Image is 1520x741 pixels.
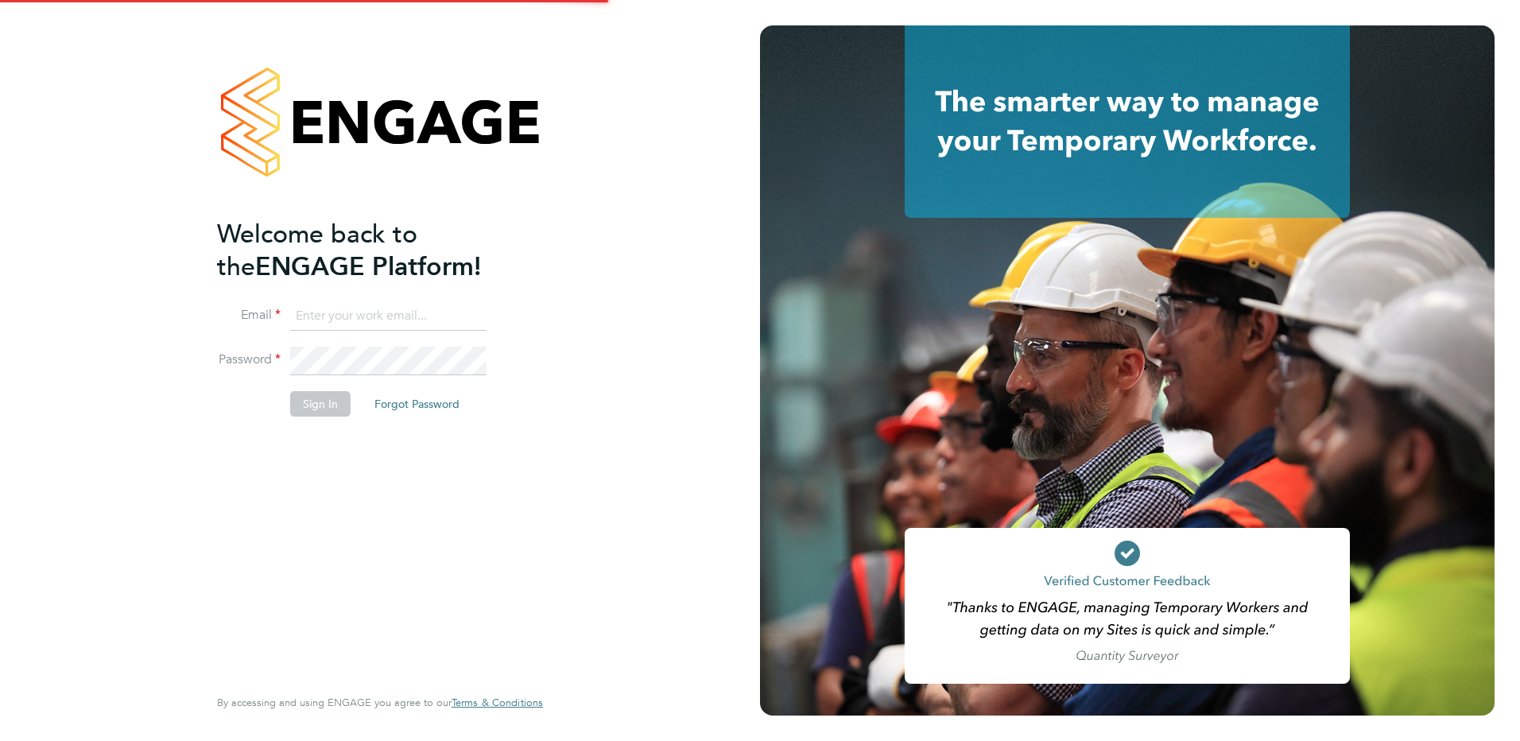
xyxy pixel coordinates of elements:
h2: ENGAGE Platform! [217,218,527,283]
a: Terms & Conditions [452,696,543,709]
span: Welcome back to the [217,219,417,282]
button: Forgot Password [362,391,472,417]
span: By accessing and using ENGAGE you agree to our [217,696,543,709]
input: Enter your work email... [290,302,487,331]
label: Password [217,351,281,368]
span: Terms & Conditions [452,696,543,709]
button: Sign In [290,391,351,417]
label: Email [217,307,281,324]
